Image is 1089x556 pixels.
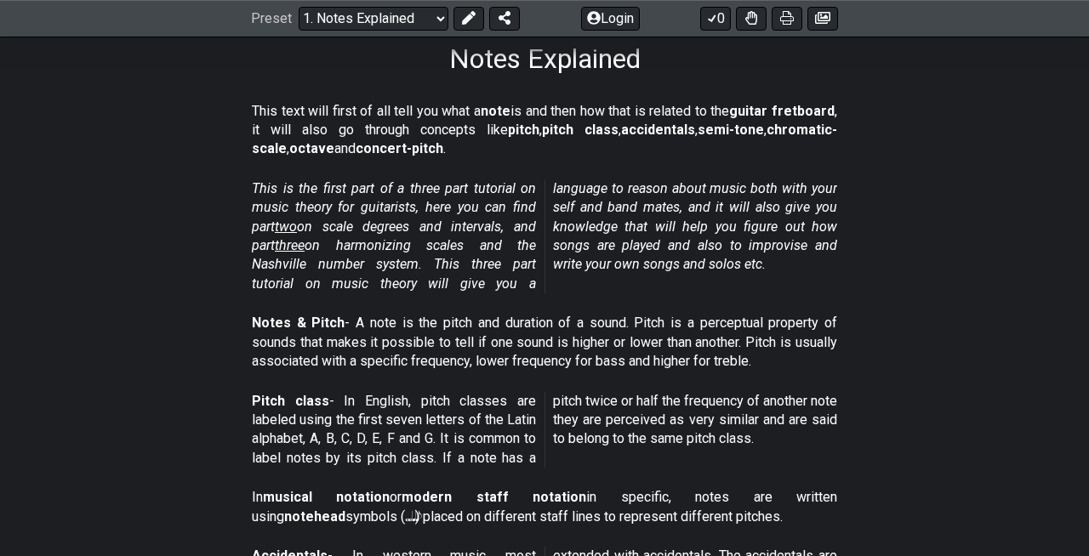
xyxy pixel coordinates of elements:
select: Preset [299,7,448,31]
strong: notehead [284,508,345,525]
button: Toggle Dexterity for all fretkits [736,7,767,31]
strong: semi-tone [698,122,764,138]
p: - A note is the pitch and duration of a sound. Pitch is a perceptual property of sounds that make... [252,314,837,371]
strong: pitch [508,122,539,138]
button: 0 [700,7,731,31]
span: two [275,218,297,235]
button: Share Preset [489,7,520,31]
em: This is the first part of a three part tutorial on music theory for guitarists, here you can find... [252,180,837,292]
button: Edit Preset [453,7,484,31]
button: Login [581,7,640,31]
button: Create image [807,7,838,31]
p: - In English, pitch classes are labeled using the first seven letters of the Latin alphabet, A, B... [252,392,837,468]
h1: Notes Explained [449,43,641,75]
p: This text will first of all tell you what a is and then how that is related to the , it will also... [252,102,837,159]
span: Preset [251,11,292,27]
strong: concert-pitch [356,140,443,156]
span: three [275,237,305,253]
strong: guitar fretboard [729,103,835,119]
p: In or in specific, notes are written using symbols (𝅝 𝅗𝅥 𝅘𝅥 𝅘𝅥𝅮) placed on different staff lines to r... [252,488,837,526]
strong: Notes & Pitch [252,315,345,331]
strong: octave [289,140,334,156]
strong: accidentals [621,122,695,138]
strong: note [481,103,510,119]
strong: modern staff notation [402,489,586,505]
strong: pitch class [542,122,619,138]
button: Print [772,7,802,31]
strong: Pitch class [252,393,329,409]
strong: musical notation [263,489,390,505]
